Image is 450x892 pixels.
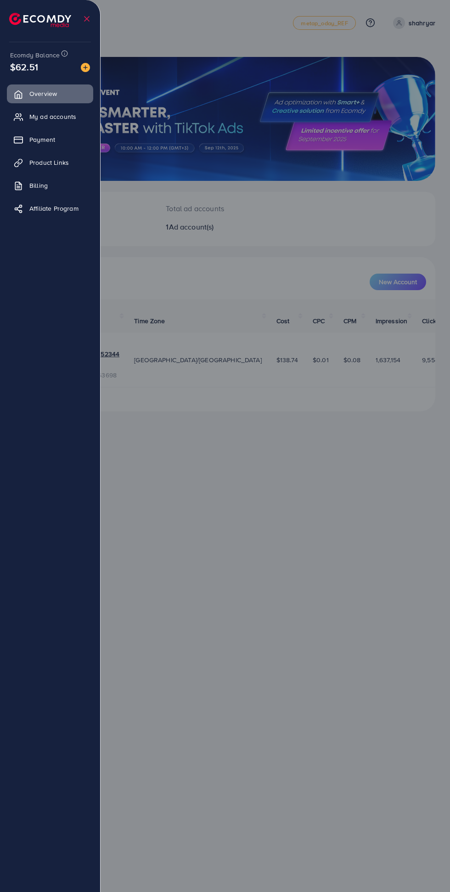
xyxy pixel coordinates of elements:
[29,135,55,144] span: Payment
[7,84,93,103] a: Overview
[29,158,69,167] span: Product Links
[9,13,71,27] img: logo
[10,50,60,60] span: Ecomdy Balance
[29,204,79,213] span: Affiliate Program
[29,112,76,121] span: My ad accounts
[7,176,93,195] a: Billing
[81,63,90,72] img: image
[7,199,93,218] a: Affiliate Program
[7,107,93,126] a: My ad accounts
[29,181,48,190] span: Billing
[7,130,93,149] a: Payment
[10,60,38,73] span: $62.51
[7,153,93,172] a: Product Links
[29,89,57,98] span: Overview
